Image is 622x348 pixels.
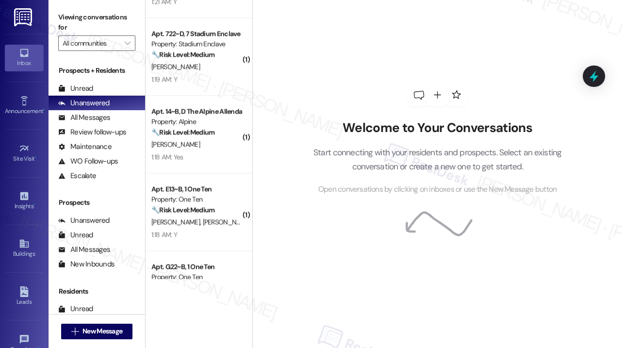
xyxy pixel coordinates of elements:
[151,205,214,214] strong: 🔧 Risk Level: Medium
[63,35,120,51] input: All communities
[58,98,110,108] div: Unanswered
[58,83,93,94] div: Unread
[49,286,145,297] div: Residents
[299,146,576,173] p: Start connecting with your residents and prospects. Select an existing conversation or create a n...
[43,106,45,113] span: •
[58,156,118,166] div: WO Follow-ups
[58,245,110,255] div: All Messages
[35,154,36,161] span: •
[33,201,35,208] span: •
[58,171,96,181] div: Escalate
[5,283,44,310] a: Leads
[58,304,93,314] div: Unread
[58,230,93,240] div: Unread
[151,230,177,239] div: 1:18 AM: Y
[151,50,214,59] strong: 🔧 Risk Level: Medium
[151,39,241,49] div: Property: Stadium Enclave
[151,128,214,136] strong: 🔧 Risk Level: Medium
[49,198,145,208] div: Prospects
[5,188,44,214] a: Insights •
[299,120,576,136] h2: Welcome to Your Conversations
[151,62,200,71] span: [PERSON_NAME]
[58,215,110,226] div: Unanswered
[82,326,122,336] span: New Message
[151,184,241,194] div: Apt. E13~B, 1 One Ten
[58,142,112,152] div: Maintenance
[151,262,241,272] div: Apt. G22~B, 1 One Ten
[5,235,44,262] a: Buildings
[61,324,133,339] button: New Message
[151,194,241,204] div: Property: One Ten
[151,106,241,116] div: Apt. 14~B, D The Alpine Allendale
[58,10,135,35] label: Viewing conversations for
[151,116,241,127] div: Property: Alpine
[14,8,34,26] img: ResiDesk Logo
[58,259,115,269] div: New Inbounds
[151,29,241,39] div: Apt. 722~D, 7 Stadium Enclave
[151,272,241,282] div: Property: One Ten
[58,127,126,137] div: Review follow-ups
[5,140,44,166] a: Site Visit •
[203,217,251,226] span: [PERSON_NAME]
[5,45,44,71] a: Inbox
[151,140,200,149] span: [PERSON_NAME]
[151,217,203,226] span: [PERSON_NAME]
[58,113,110,123] div: All Messages
[125,39,130,47] i: 
[151,152,183,161] div: 1:18 AM: Yes
[71,328,79,335] i: 
[318,183,557,196] span: Open conversations by clicking on inboxes or use the New Message button
[49,66,145,76] div: Prospects + Residents
[151,75,177,83] div: 1:19 AM: Y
